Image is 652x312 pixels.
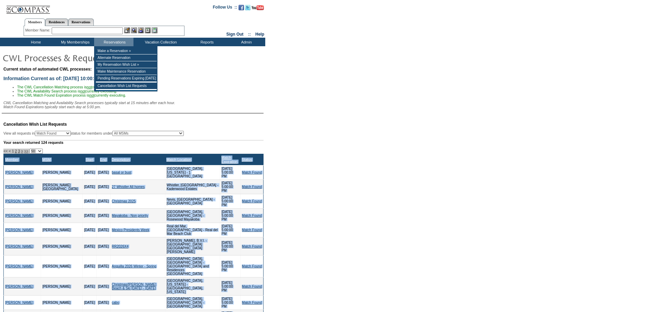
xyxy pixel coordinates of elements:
[82,255,96,277] td: [DATE]
[41,209,82,223] td: [PERSON_NAME]
[12,149,14,153] span: 1
[5,301,33,304] a: [PERSON_NAME]
[242,185,262,189] a: Match Found
[3,67,92,72] span: Current status of automated CWL processes:
[245,7,251,11] a: Follow us on Twitter
[41,180,82,194] td: [PERSON_NAME][GEOGRAPHIC_DATA]
[82,209,96,223] td: [DATE]
[17,85,124,89] span: The CWL Cancellation Matching process is currently executing.
[220,296,240,310] td: [DATE] 5:00:00 PM
[3,149,8,153] span: <<
[97,165,110,180] td: [DATE]
[41,194,82,209] td: [PERSON_NAME]
[9,149,11,153] span: <
[242,285,262,288] a: Match Found
[112,301,119,304] a: cabo
[138,27,144,33] img: Impersonate
[245,5,251,10] img: Follow us on Twitter
[97,277,110,296] td: [DATE]
[112,228,150,232] a: Mexico Presidents Week
[25,27,52,33] div: Member Name:
[97,180,110,194] td: [DATE]
[5,285,33,288] a: [PERSON_NAME]
[82,194,96,209] td: [DATE]
[87,85,92,89] u: not
[17,89,117,93] span: The CWL Availability Search process is currently executing.
[220,194,240,209] td: [DATE] 5:00:00 PM
[112,264,156,268] a: Anguilla 2026 Winter - Spring
[242,301,262,304] a: Match Found
[112,283,156,290] a: Christmas/[PERSON_NAME] Beach & Ski [DATE] - [DATE]
[80,89,86,93] u: not
[100,158,106,162] a: End
[3,76,108,81] span: Information Current as of: [DATE] 10:00:29 AM
[41,237,82,255] td: [PERSON_NAME]
[41,255,82,277] td: [PERSON_NAME]
[242,158,252,162] a: Status
[165,296,220,310] td: [GEOGRAPHIC_DATA], [GEOGRAPHIC_DATA] - [GEOGRAPHIC_DATA]
[226,32,243,37] a: Sign Out
[24,149,28,153] a: >>
[41,223,82,237] td: [PERSON_NAME]
[187,38,226,46] td: Reports
[41,296,82,310] td: [PERSON_NAME]
[112,245,129,248] a: RR2026X4
[242,245,262,248] a: Match Found
[97,255,110,277] td: [DATE]
[131,27,137,33] img: View
[220,223,240,237] td: [DATE] 5:00:00 PM
[239,7,244,11] a: Become our fan on Facebook
[97,194,110,209] td: [DATE]
[5,158,18,162] a: Member
[82,237,96,255] td: [DATE]
[5,199,33,203] a: [PERSON_NAME]
[165,165,220,180] td: [GEOGRAPHIC_DATA], [US_STATE] - 1 [GEOGRAPHIC_DATA]
[41,165,82,180] td: [PERSON_NAME]
[5,185,33,189] a: [PERSON_NAME]
[17,93,126,97] span: The CWL Match Found Expiration process is currently executing.
[15,149,17,153] a: 2
[41,277,82,296] td: [PERSON_NAME]
[213,4,237,12] td: Follow Us ::
[97,223,110,237] td: [DATE]
[145,27,151,33] img: Reservations
[89,93,94,97] u: not
[3,122,67,127] span: Cancellation Wish List Requests
[96,75,157,82] td: Pending Reservations Expiring [DATE]
[5,228,33,232] a: [PERSON_NAME]
[18,149,20,153] a: 3
[112,199,136,203] a: Christmas 2025
[165,237,220,255] td: [PERSON_NAME], B.V.I. - [GEOGRAPHIC_DATA] [GEOGRAPHIC_DATA][PERSON_NAME]
[55,38,94,46] td: My Memberships
[220,255,240,277] td: [DATE] 5:00:00 PM
[152,27,157,33] img: b_calculator.gif
[220,237,240,255] td: [DATE] 5:00:00 PM
[96,48,157,54] td: Make a Reservation »
[242,171,262,174] a: Match Found
[220,165,240,180] td: [DATE] 5:00:00 PM
[220,277,240,296] td: [DATE] 5:00:00 PM
[5,171,33,174] a: [PERSON_NAME]
[242,264,262,268] a: Match Found
[3,140,264,145] div: Your search returned 124 requests
[242,199,262,203] a: Match Found
[133,38,187,46] td: Vacation Collection
[255,32,264,37] a: Help
[5,245,33,248] a: [PERSON_NAME]
[82,223,96,237] td: [DATE]
[221,155,238,164] a: Match Expiration
[220,180,240,194] td: [DATE] 5:00:00 PM
[112,185,145,189] a: 27 Whistler All homes
[166,158,191,162] a: Match Location
[226,38,265,46] td: Admin
[124,27,130,33] img: b_edit.gif
[5,264,33,268] a: [PERSON_NAME]
[165,277,220,296] td: [GEOGRAPHIC_DATA], [US_STATE] - [GEOGRAPHIC_DATA], [US_STATE]
[5,214,33,217] a: [PERSON_NAME]
[97,237,110,255] td: [DATE]
[82,296,96,310] td: [DATE]
[82,277,96,296] td: [DATE]
[97,296,110,310] td: [DATE]
[165,255,220,277] td: [GEOGRAPHIC_DATA], [GEOGRAPHIC_DATA] - [GEOGRAPHIC_DATA] and Residences [GEOGRAPHIC_DATA]
[25,18,46,26] a: Members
